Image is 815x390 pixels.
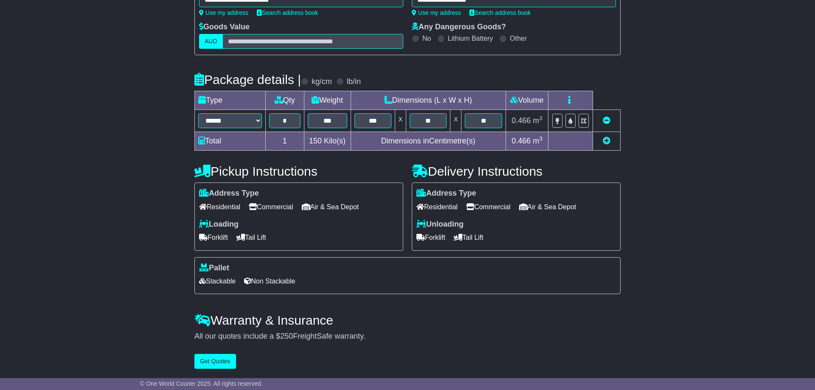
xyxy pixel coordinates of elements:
[448,34,493,42] label: Lithium Battery
[603,137,610,145] a: Add new item
[257,9,318,16] a: Search address book
[266,91,304,110] td: Qty
[195,132,266,151] td: Total
[412,22,506,32] label: Any Dangerous Goods?
[412,164,621,178] h4: Delivery Instructions
[194,73,301,87] h4: Package details |
[533,137,542,145] span: m
[519,200,576,213] span: Air & Sea Depot
[194,354,236,369] button: Get Quotes
[450,110,461,132] td: x
[416,231,445,244] span: Forklift
[469,9,531,16] a: Search address book
[351,91,506,110] td: Dimensions (L x W x H)
[140,380,263,387] span: © One World Courier 2025. All rights reserved.
[506,91,548,110] td: Volume
[466,200,510,213] span: Commercial
[422,34,431,42] label: No
[199,200,240,213] span: Residential
[309,137,322,145] span: 150
[511,116,531,125] span: 0.466
[195,91,266,110] td: Type
[395,110,406,132] td: x
[199,9,248,16] a: Use my address
[199,34,223,49] label: AUD
[539,135,542,142] sup: 3
[511,137,531,145] span: 0.466
[510,34,527,42] label: Other
[603,116,610,125] a: Remove this item
[199,189,259,198] label: Address Type
[194,164,403,178] h4: Pickup Instructions
[266,132,304,151] td: 1
[416,220,464,229] label: Unloading
[194,332,621,341] div: All our quotes include a $ FreightSafe warranty.
[236,231,266,244] span: Tail Lift
[304,132,351,151] td: Kilo(s)
[199,275,236,288] span: Stackable
[199,220,239,229] label: Loading
[454,231,483,244] span: Tail Lift
[539,115,542,121] sup: 3
[302,200,359,213] span: Air & Sea Depot
[351,132,506,151] td: Dimensions in Centimetre(s)
[533,116,542,125] span: m
[312,77,332,87] label: kg/cm
[304,91,351,110] td: Weight
[199,231,228,244] span: Forklift
[249,200,293,213] span: Commercial
[199,22,250,32] label: Goods Value
[416,200,458,213] span: Residential
[412,9,461,16] a: Use my address
[416,189,476,198] label: Address Type
[199,264,229,273] label: Pallet
[244,275,295,288] span: Non Stackable
[347,77,361,87] label: lb/in
[194,313,621,327] h4: Warranty & Insurance
[280,332,293,340] span: 250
